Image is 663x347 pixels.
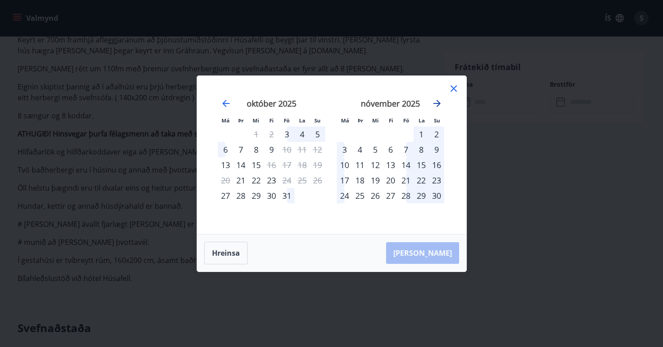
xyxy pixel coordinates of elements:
[414,127,429,142] td: Choose laugardagur, 1. nóvember 2025 as your check-in date. It’s available.
[432,98,442,109] div: Move forward to switch to the next month.
[310,127,325,142] div: 5
[337,157,352,173] div: 10
[383,173,398,188] div: 20
[383,173,398,188] td: Choose fimmtudagur, 20. nóvember 2025 as your check-in date. It’s available.
[295,127,310,142] td: Choose laugardagur, 4. október 2025 as your check-in date. It’s available.
[249,142,264,157] div: 8
[233,142,249,157] div: 7
[233,173,249,188] div: Aðeins innritun í boði
[233,188,249,203] div: 28
[310,127,325,142] td: Choose sunnudagur, 5. október 2025 as your check-in date. It’s available.
[249,188,264,203] div: 29
[264,188,279,203] div: 30
[352,188,368,203] td: Choose þriðjudagur, 25. nóvember 2025 as your check-in date. It’s available.
[398,157,414,173] td: Choose föstudagur, 14. nóvember 2025 as your check-in date. It’s available.
[218,173,233,188] td: Not available. mánudagur, 20. október 2025
[352,188,368,203] div: 25
[429,173,444,188] td: Choose sunnudagur, 23. nóvember 2025 as your check-in date. It’s available.
[337,188,352,203] div: 24
[358,117,363,124] small: Þr
[279,173,295,188] td: Not available. föstudagur, 24. október 2025
[295,142,310,157] td: Not available. laugardagur, 11. október 2025
[414,173,429,188] div: 22
[295,173,310,188] td: Not available. laugardagur, 25. október 2025
[398,142,414,157] div: 7
[264,127,279,142] td: Not available. fimmtudagur, 2. október 2025
[337,157,352,173] td: Choose mánudagur, 10. nóvember 2025 as your check-in date. It’s available.
[429,173,444,188] div: 23
[429,142,444,157] div: 9
[352,157,368,173] td: Choose þriðjudagur, 11. nóvember 2025 as your check-in date. It’s available.
[414,173,429,188] td: Choose laugardagur, 22. nóvember 2025 as your check-in date. It’s available.
[429,188,444,203] div: 30
[398,173,414,188] td: Choose föstudagur, 21. nóvember 2025 as your check-in date. It’s available.
[295,157,310,173] td: Not available. laugardagur, 18. október 2025
[429,127,444,142] td: Choose sunnudagur, 2. nóvember 2025 as your check-in date. It’s available.
[352,142,368,157] td: Choose þriðjudagur, 4. nóvember 2025 as your check-in date. It’s available.
[352,173,368,188] td: Choose þriðjudagur, 18. nóvember 2025 as your check-in date. It’s available.
[279,142,295,157] td: Not available. föstudagur, 10. október 2025
[233,142,249,157] td: Choose þriðjudagur, 7. október 2025 as your check-in date. It’s available.
[310,173,325,188] td: Not available. sunnudagur, 26. október 2025
[429,188,444,203] td: Choose sunnudagur, 30. nóvember 2025 as your check-in date. It’s available.
[249,142,264,157] td: Choose miðvikudagur, 8. október 2025 as your check-in date. It’s available.
[249,188,264,203] td: Choose miðvikudagur, 29. október 2025 as your check-in date. It’s available.
[341,117,349,124] small: Má
[264,173,279,188] td: Choose fimmtudagur, 23. október 2025 as your check-in date. It’s available.
[383,188,398,203] div: 27
[368,173,383,188] div: 19
[204,242,248,264] button: Hreinsa
[233,188,249,203] td: Choose þriðjudagur, 28. október 2025 as your check-in date. It’s available.
[233,157,249,173] td: Choose þriðjudagur, 14. október 2025 as your check-in date. It’s available.
[361,98,420,109] strong: nóvember 2025
[249,173,264,188] div: 22
[253,117,259,124] small: Mi
[383,157,398,173] div: 13
[221,98,231,109] div: Move backward to switch to the previous month.
[352,142,368,157] div: 4
[337,142,352,157] div: 3
[279,127,295,142] td: Choose föstudagur, 3. október 2025 as your check-in date. It’s available.
[368,188,383,203] td: Choose miðvikudagur, 26. nóvember 2025 as your check-in date. It’s available.
[419,117,425,124] small: La
[414,157,429,173] td: Choose laugardagur, 15. nóvember 2025 as your check-in date. It’s available.
[269,117,274,124] small: Fi
[368,142,383,157] td: Choose miðvikudagur, 5. nóvember 2025 as your check-in date. It’s available.
[414,142,429,157] div: 8
[249,157,264,173] div: 15
[218,157,233,173] div: Aðeins innritun í boði
[279,127,295,142] div: Aðeins innritun í boði
[310,142,325,157] td: Not available. sunnudagur, 12. október 2025
[414,188,429,203] div: 29
[279,173,295,188] div: Aðeins útritun í boði
[337,173,352,188] div: 17
[389,117,393,124] small: Fi
[249,157,264,173] td: Choose miðvikudagur, 15. október 2025 as your check-in date. It’s available.
[264,142,279,157] td: Choose fimmtudagur, 9. október 2025 as your check-in date. It’s available.
[233,157,249,173] div: 14
[383,188,398,203] td: Choose fimmtudagur, 27. nóvember 2025 as your check-in date. It’s available.
[221,117,230,124] small: Má
[383,157,398,173] td: Choose fimmtudagur, 13. nóvember 2025 as your check-in date. It’s available.
[337,188,352,203] td: Choose mánudagur, 24. nóvember 2025 as your check-in date. It’s available.
[414,157,429,173] div: 15
[429,127,444,142] div: 2
[264,157,279,173] div: Aðeins útritun í boði
[352,157,368,173] div: 11
[398,157,414,173] div: 14
[233,173,249,188] td: Choose þriðjudagur, 21. október 2025 as your check-in date. It’s available.
[299,117,305,124] small: La
[284,117,290,124] small: Fö
[429,157,444,173] td: Choose sunnudagur, 16. nóvember 2025 as your check-in date. It’s available.
[264,173,279,188] div: 23
[295,127,310,142] div: 4
[414,142,429,157] td: Choose laugardagur, 8. nóvember 2025 as your check-in date. It’s available.
[218,188,233,203] div: Aðeins innritun í boði
[264,157,279,173] td: Not available. fimmtudagur, 16. október 2025
[383,142,398,157] div: 6
[372,117,379,124] small: Mi
[314,117,321,124] small: Su
[398,188,414,203] div: 28
[429,157,444,173] div: 16
[218,142,233,157] td: Choose mánudagur, 6. október 2025 as your check-in date. It’s available.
